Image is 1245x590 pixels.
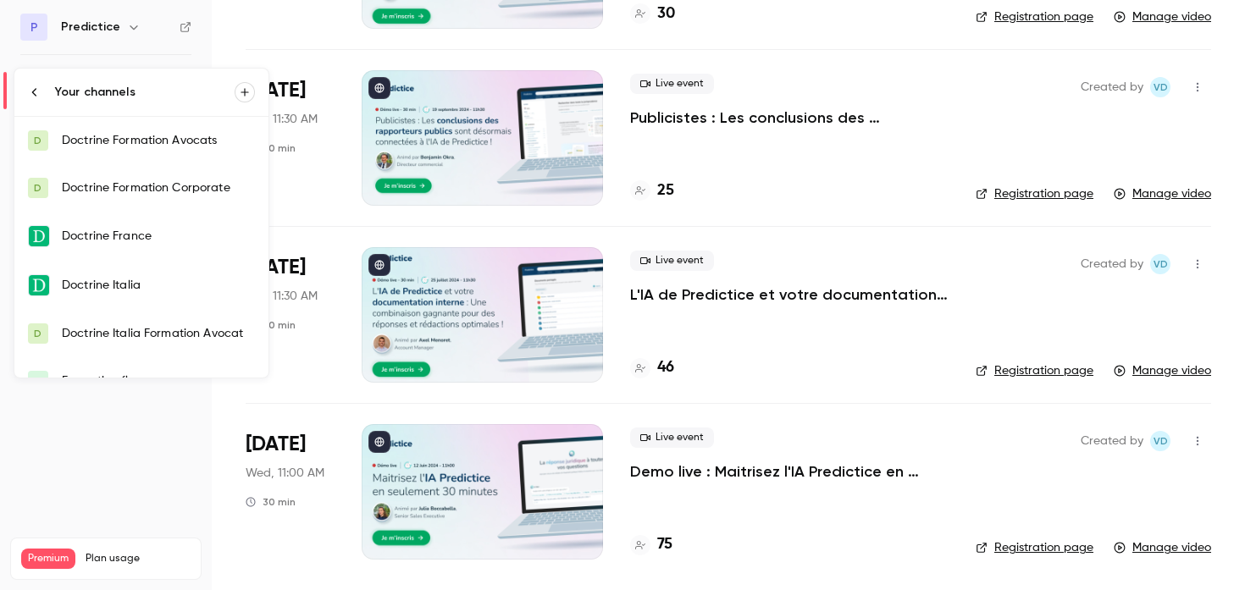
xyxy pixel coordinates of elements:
div: Doctrine Italia [62,277,255,294]
img: Doctrine Italia [29,275,49,295]
span: D [34,133,41,148]
span: D [34,180,41,196]
div: Doctrine Formation Corporate [62,179,255,196]
div: Formation flow [62,372,255,389]
img: Doctrine France [29,226,49,246]
span: D [34,326,41,341]
div: Doctrine Italia Formation Avocat [62,325,255,342]
span: F [36,373,41,389]
div: Doctrine France [62,228,255,245]
div: Doctrine Formation Avocats [62,132,255,149]
div: Your channels [55,84,235,101]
